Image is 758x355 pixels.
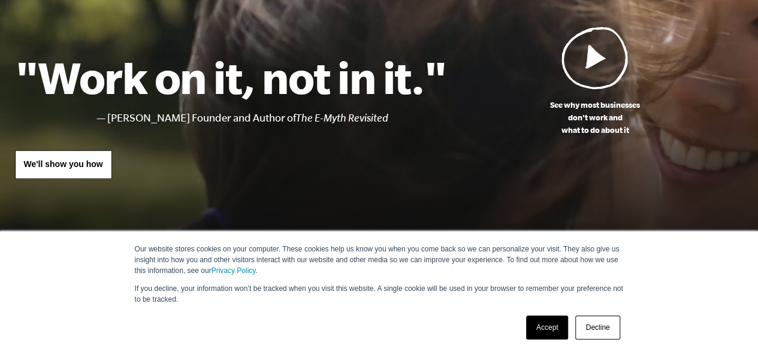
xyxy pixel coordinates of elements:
[575,315,620,339] a: Decline
[15,51,447,104] h1: "Work on it, not in it."
[135,283,624,305] p: If you decline, your information won’t be tracked when you visit this website. A single cookie wi...
[447,26,744,136] a: See why most businessesdon't work andwhat to do about it
[135,244,624,276] p: Our website stores cookies on your computer. These cookies help us know you when you come back so...
[526,315,569,339] a: Accept
[107,110,447,127] li: [PERSON_NAME] Founder and Author of
[24,159,103,169] span: We'll show you how
[15,150,112,179] a: We'll show you how
[561,26,629,89] img: Play Video
[447,99,744,136] p: See why most businesses don't work and what to do about it
[212,266,256,275] a: Privacy Policy
[296,112,388,124] i: The E-Myth Revisited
